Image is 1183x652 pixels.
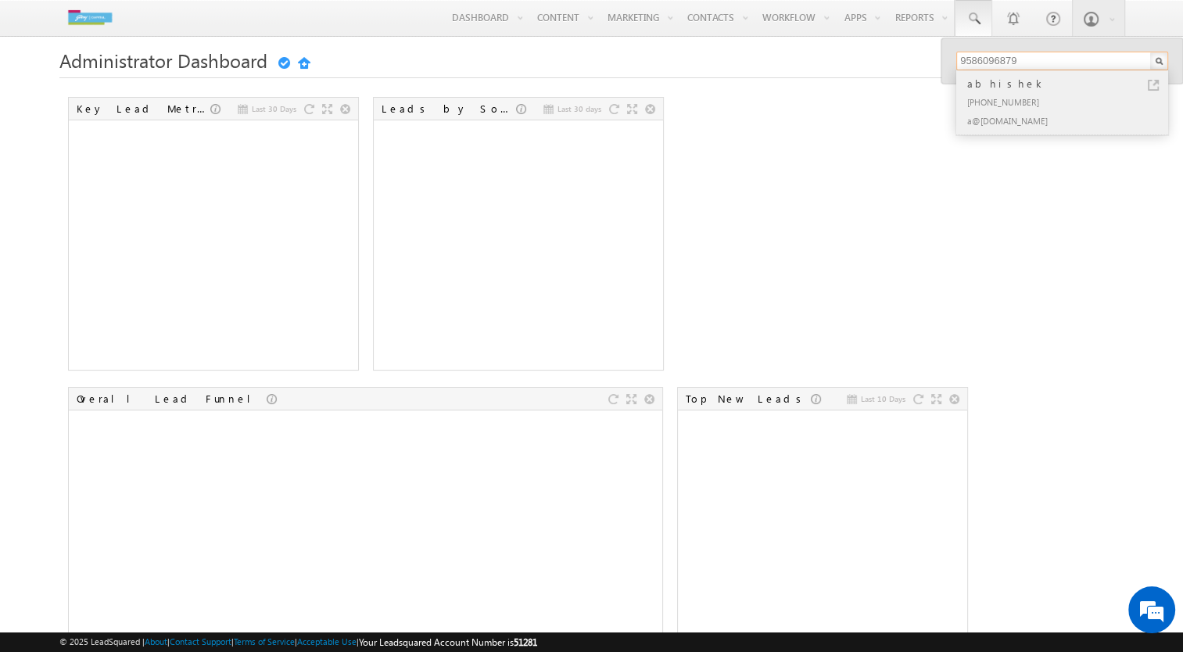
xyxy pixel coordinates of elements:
[861,392,905,406] span: Last 10 Days
[557,102,601,116] span: Last 30 days
[77,392,267,406] div: Overall Lead Funnel
[145,636,167,647] a: About
[686,392,811,406] div: Top New Leads
[256,8,294,45] div: Minimize live chat window
[59,4,120,31] img: Custom Logo
[77,102,210,116] div: Key Lead Metrics
[359,636,537,648] span: Your Leadsquared Account Number is
[81,82,263,102] div: Chat with us now
[234,636,295,647] a: Terms of Service
[514,636,537,648] span: 51281
[27,82,66,102] img: d_60004797649_company_0_60004797649
[59,48,267,73] span: Administrator Dashboard
[964,75,1174,92] div: abhishek
[213,482,284,503] em: Start Chat
[382,102,516,116] div: Leads by Sources
[170,636,231,647] a: Contact Support
[252,102,296,116] span: Last 30 Days
[20,145,285,468] textarea: Type your message and hit 'Enter'
[297,636,357,647] a: Acceptable Use
[59,635,537,650] span: © 2025 LeadSquared | | | | |
[964,111,1174,130] div: a@[DOMAIN_NAME]
[964,92,1174,111] div: [PHONE_NUMBER]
